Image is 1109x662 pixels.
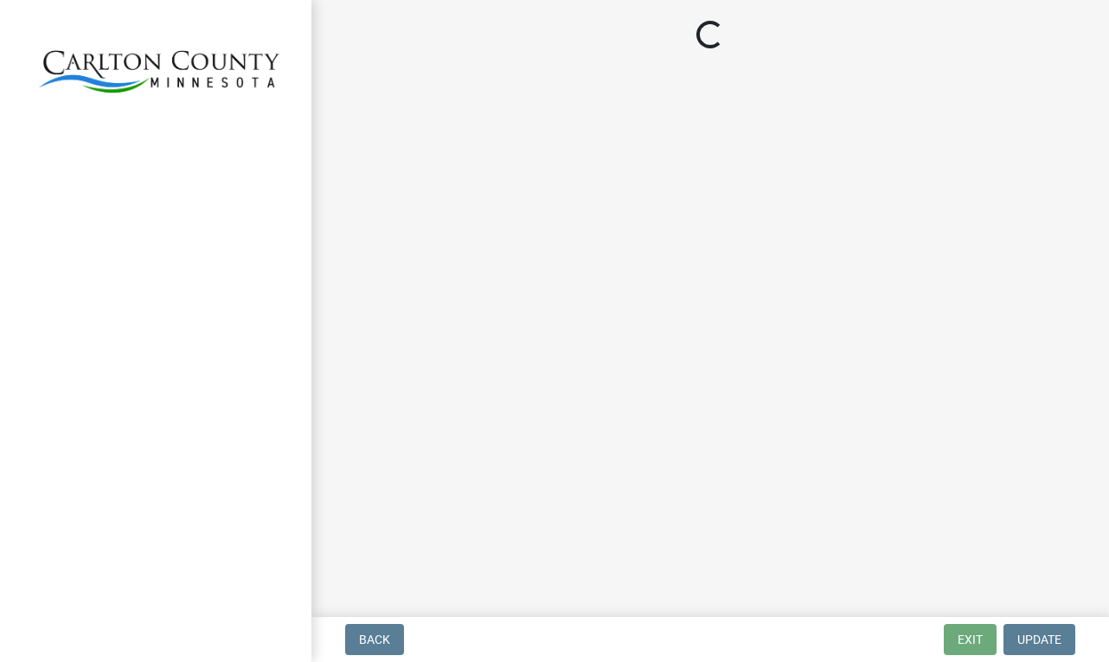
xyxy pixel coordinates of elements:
[345,624,404,655] button: Back
[35,18,284,117] img: Carlton County, Minnesota
[944,624,997,655] button: Exit
[359,633,390,646] span: Back
[1003,624,1075,655] button: Update
[1017,633,1061,646] span: Update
